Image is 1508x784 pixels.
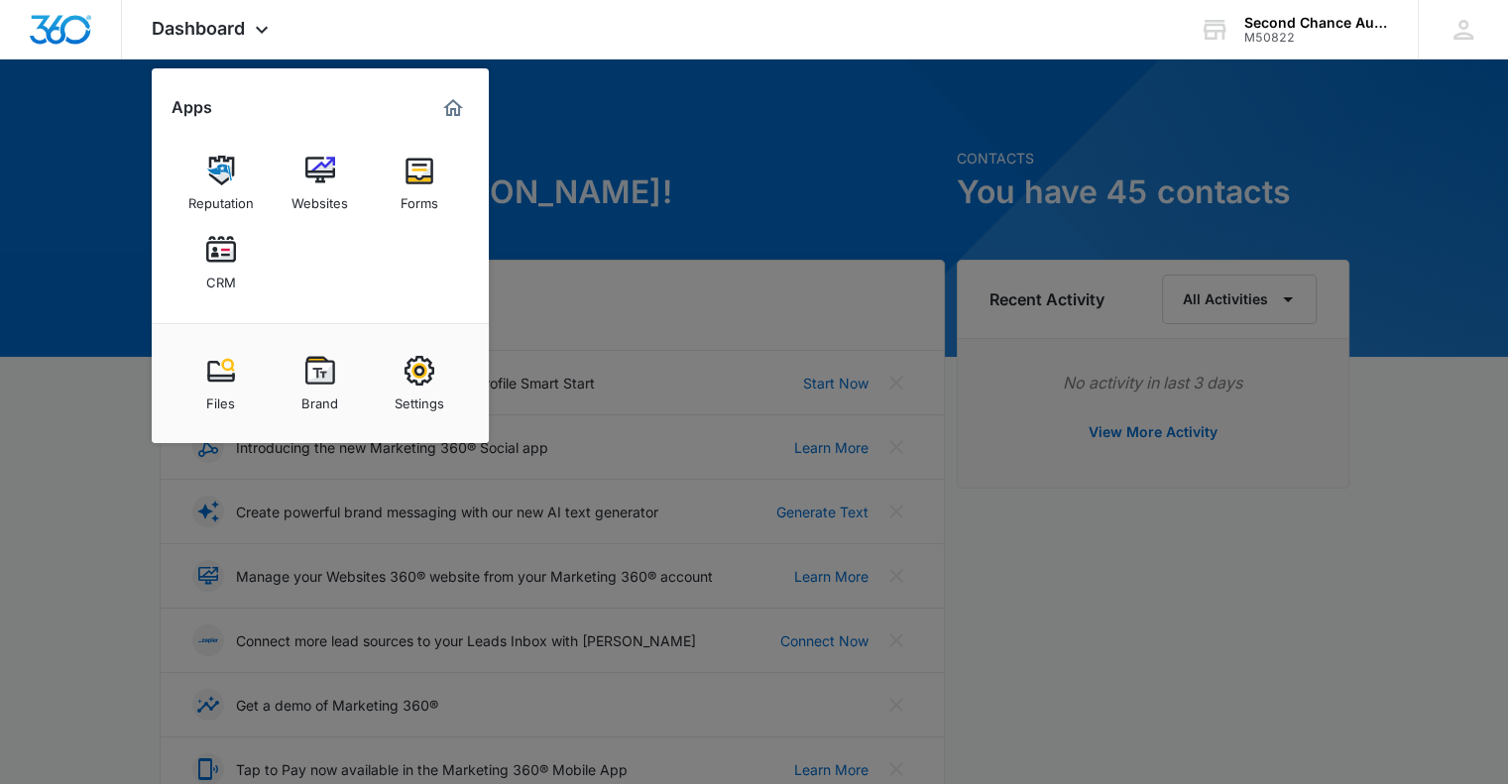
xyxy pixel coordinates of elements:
div: Forms [401,185,438,211]
div: CRM [206,265,236,290]
div: Reputation [188,185,254,211]
div: account name [1244,15,1389,31]
div: Brand [301,386,338,411]
div: Websites [291,185,348,211]
a: Websites [283,146,358,221]
a: CRM [183,225,259,300]
a: Brand [283,346,358,421]
h2: Apps [172,98,212,117]
a: Marketing 360® Dashboard [437,92,469,124]
a: Reputation [183,146,259,221]
a: Forms [382,146,457,221]
div: account id [1244,31,1389,45]
a: Settings [382,346,457,421]
span: Dashboard [152,18,245,39]
div: Settings [395,386,444,411]
div: Files [206,386,235,411]
a: Files [183,346,259,421]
